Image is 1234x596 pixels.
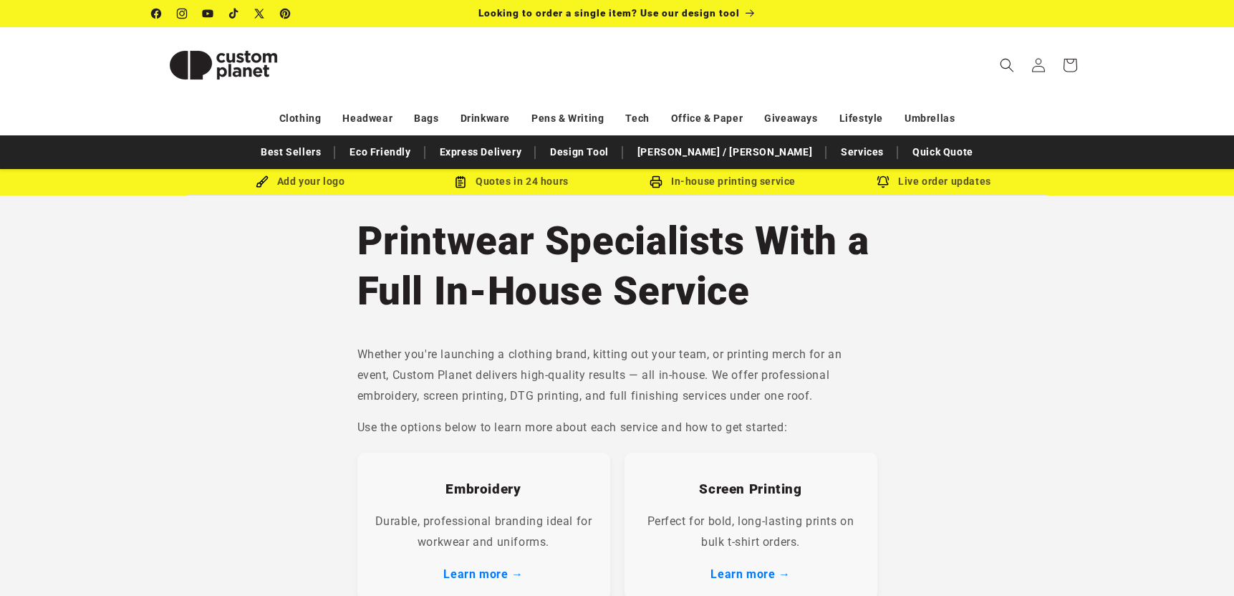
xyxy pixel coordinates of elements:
[764,106,817,131] a: Giveaways
[357,418,877,438] p: Use the options below to learn more about each service and how to get started:
[710,567,790,581] a: Learn more →
[991,49,1023,81] summary: Search
[531,106,604,131] a: Pens & Writing
[478,7,740,19] span: Looking to order a single item? Use our design tool
[839,106,883,131] a: Lifestyle
[905,140,980,165] a: Quick Quote
[254,140,328,165] a: Best Sellers
[357,345,877,406] p: Whether you're launching a clothing brand, kitting out your team, or printing merch for an event,...
[195,173,406,191] div: Add your logo
[461,106,510,131] a: Drinkware
[372,511,596,553] p: Durable, professional branding ideal for workwear and uniforms.
[905,106,955,131] a: Umbrellas
[639,481,863,498] h3: Screen Printing
[639,511,863,553] p: Perfect for bold, long-lasting prints on bulk t-shirt orders.
[625,106,649,131] a: Tech
[146,27,300,102] a: Custom Planet
[342,106,392,131] a: Headwear
[454,176,467,188] img: Order Updates Icon
[433,140,529,165] a: Express Delivery
[671,106,743,131] a: Office & Paper
[406,173,617,191] div: Quotes in 24 hours
[357,216,877,316] h1: Printwear Specialists With a Full In-House Service
[877,176,890,188] img: Order updates
[617,173,829,191] div: In-house printing service
[342,140,418,165] a: Eco Friendly
[630,140,819,165] a: [PERSON_NAME] / [PERSON_NAME]
[372,481,596,498] h3: Embroidery
[414,106,438,131] a: Bags
[543,140,616,165] a: Design Tool
[279,106,322,131] a: Clothing
[443,567,523,581] a: Learn more →
[829,173,1040,191] div: Live order updates
[256,176,269,188] img: Brush Icon
[152,33,295,97] img: Custom Planet
[834,140,891,165] a: Services
[650,176,662,188] img: In-house printing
